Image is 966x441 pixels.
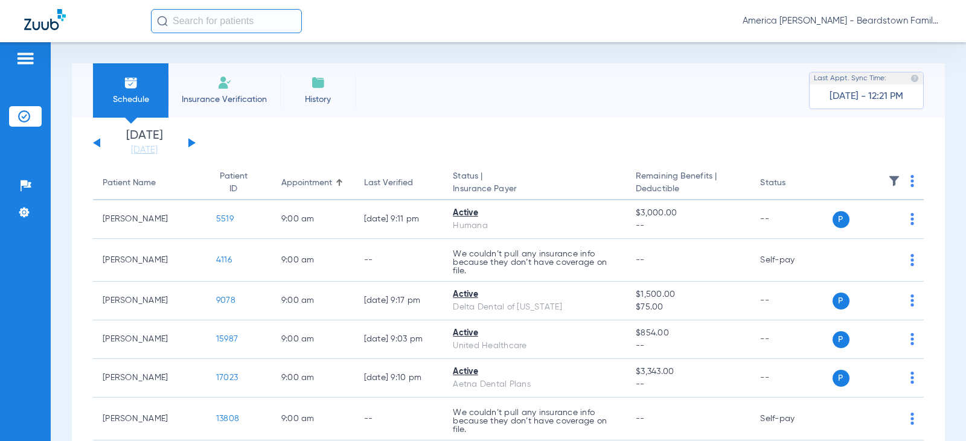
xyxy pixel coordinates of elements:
span: P [833,211,849,228]
span: 13808 [216,414,239,423]
td: 9:00 AM [272,320,354,359]
img: last sync help info [910,74,919,83]
div: Appointment [281,177,332,189]
div: United Healthcare [453,340,616,352]
div: Humana [453,220,616,232]
span: -- [636,378,741,391]
div: Patient ID [216,170,262,195]
img: group-dot-blue.svg [910,413,914,425]
td: 9:00 AM [272,398,354,440]
span: $1,500.00 [636,288,741,301]
div: Patient Name [103,177,197,189]
td: [DATE] 9:10 PM [354,359,444,398]
img: group-dot-blue.svg [910,254,914,266]
th: Status [750,167,832,200]
span: -- [636,256,645,264]
span: [DATE] - 12:21 PM [830,90,903,103]
span: Insurance Payer [453,183,616,195]
td: -- [354,239,444,282]
div: Active [453,288,616,301]
td: [PERSON_NAME] [93,200,206,239]
td: -- [750,200,832,239]
span: -- [636,340,741,352]
td: 9:00 AM [272,359,354,398]
span: 15987 [216,335,238,343]
span: $3,000.00 [636,207,741,220]
img: group-dot-blue.svg [910,372,914,384]
div: Active [453,366,616,378]
td: 9:00 AM [272,200,354,239]
span: P [833,331,849,348]
td: -- [354,398,444,440]
span: America [PERSON_NAME] - Beardstown Family Dental [743,15,942,27]
input: Search for patients [151,9,302,33]
td: Self-pay [750,239,832,282]
img: Search Icon [157,16,168,27]
img: group-dot-blue.svg [910,213,914,225]
span: -- [636,220,741,232]
span: P [833,293,849,309]
span: Insurance Verification [178,94,271,106]
img: Zuub Logo [24,9,66,30]
span: 5519 [216,215,234,223]
img: group-dot-blue.svg [910,333,914,345]
span: 4116 [216,256,232,264]
span: Last Appt. Sync Time: [814,72,886,84]
span: Schedule [102,94,159,106]
span: 17023 [216,373,238,382]
div: Last Verified [364,177,434,189]
div: Last Verified [364,177,413,189]
span: Deductible [636,183,741,195]
div: Appointment [281,177,345,189]
img: group-dot-blue.svg [910,294,914,306]
td: [DATE] 9:17 PM [354,282,444,320]
td: [DATE] 9:11 PM [354,200,444,239]
div: Patient ID [216,170,251,195]
td: 9:00 AM [272,239,354,282]
img: filter.svg [888,175,900,187]
span: P [833,370,849,387]
span: $75.00 [636,301,741,314]
div: Active [453,327,616,340]
td: Self-pay [750,398,832,440]
img: Schedule [124,75,138,90]
td: 9:00 AM [272,282,354,320]
td: [DATE] 9:03 PM [354,320,444,359]
img: Manual Insurance Verification [217,75,232,90]
span: $854.00 [636,327,741,340]
td: [PERSON_NAME] [93,359,206,398]
a: [DATE] [108,144,181,156]
img: History [311,75,325,90]
span: -- [636,414,645,423]
img: group-dot-blue.svg [910,175,914,187]
div: Patient Name [103,177,156,189]
th: Status | [443,167,626,200]
td: -- [750,320,832,359]
img: hamburger-icon [16,51,35,66]
div: Aetna Dental Plans [453,378,616,391]
td: [PERSON_NAME] [93,239,206,282]
td: [PERSON_NAME] [93,282,206,320]
th: Remaining Benefits | [626,167,750,200]
div: Active [453,207,616,220]
td: [PERSON_NAME] [93,398,206,440]
p: We couldn’t pull any insurance info because they don’t have coverage on file. [453,408,616,434]
li: [DATE] [108,130,181,156]
span: History [289,94,347,106]
span: 9078 [216,296,235,305]
p: We couldn’t pull any insurance info because they don’t have coverage on file. [453,250,616,275]
td: -- [750,282,832,320]
span: $3,343.00 [636,366,741,378]
td: -- [750,359,832,398]
div: Delta Dental of [US_STATE] [453,301,616,314]
td: [PERSON_NAME] [93,320,206,359]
